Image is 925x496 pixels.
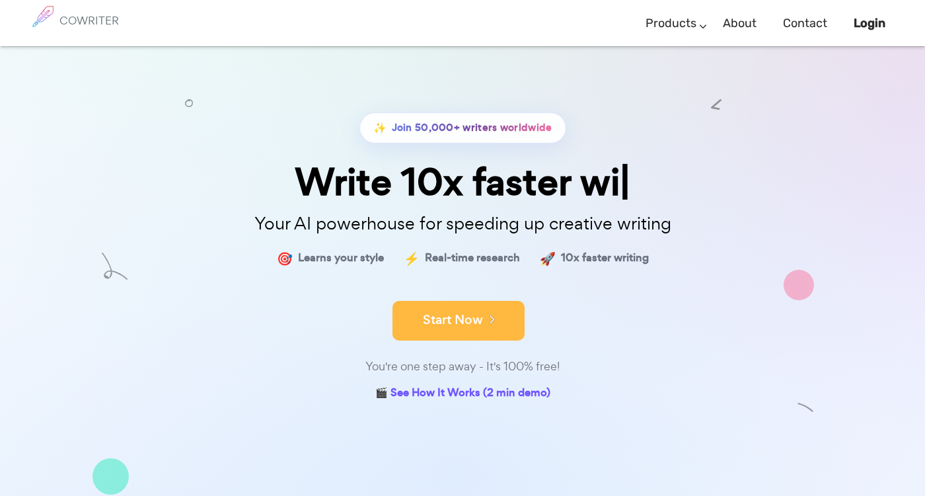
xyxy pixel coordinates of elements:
[298,249,384,268] span: Learns your style
[854,16,885,30] b: Login
[854,4,885,43] a: Login
[59,15,119,26] h6: COWRITER
[277,249,293,268] span: 🎯
[373,118,387,138] span: ✨
[797,402,814,419] img: shape
[540,249,556,268] span: 🚀
[132,357,793,376] div: You're one step away - It's 100% free!
[404,249,420,268] span: ⚡
[132,163,793,201] div: Write 10x faster wi
[723,4,757,43] a: About
[783,4,827,43] a: Contact
[425,249,520,268] span: Real-time research
[102,255,128,282] img: shape
[392,301,525,341] button: Start Now
[784,270,814,300] img: shape
[392,118,552,138] span: Join 50,000+ writers worldwide
[375,384,550,404] a: 🎬 See How It Works (2 min demo)
[561,249,649,268] span: 10x faster writing
[132,210,793,238] p: Your AI powerhouse for speeding up creative writing
[92,458,129,495] img: shape
[646,4,696,43] a: Products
